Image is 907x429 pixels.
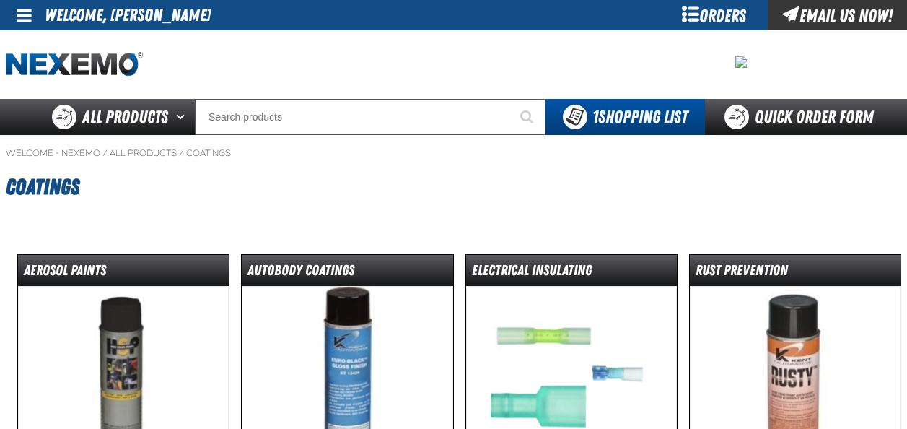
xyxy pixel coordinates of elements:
[705,99,901,135] a: Quick Order Form
[6,168,901,207] h1: Coatings
[110,147,177,159] a: All Products
[242,261,452,286] dt: Autobody Coatings
[195,99,545,135] input: Search
[82,104,168,130] span: All Products
[6,147,100,159] a: Welcome - Nexemo
[592,107,598,127] strong: 1
[18,261,229,286] dt: Aerosol Paints
[179,147,184,159] span: /
[545,99,705,135] button: You have 1 Shopping List. Open to view details
[735,56,747,68] img: 8c87bc8bf9104322ccb3e1420f302a94.jpeg
[171,99,195,135] button: Open All Products pages
[6,52,143,77] img: Nexemo logo
[509,99,545,135] button: Start Searching
[466,261,677,286] dt: Electrical Insulating
[592,107,688,127] span: Shopping List
[186,147,231,159] a: Coatings
[6,147,901,159] nav: Breadcrumbs
[690,261,901,286] dt: Rust Prevention
[102,147,108,159] span: /
[6,52,143,77] a: Home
